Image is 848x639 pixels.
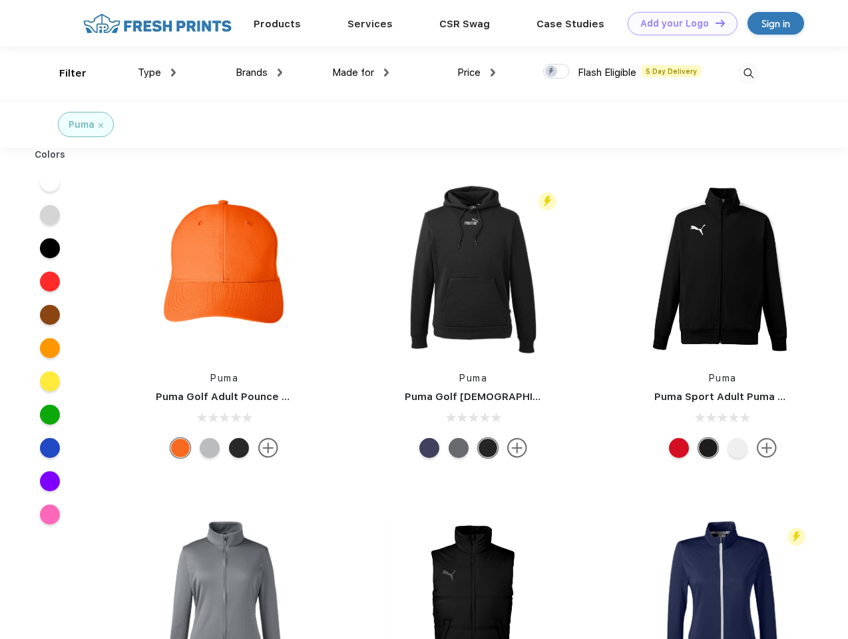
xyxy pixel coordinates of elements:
[709,373,737,383] a: Puma
[642,65,701,77] span: 5 Day Delivery
[457,67,481,79] span: Price
[200,438,220,458] div: Quarry
[491,69,495,77] img: dropdown.png
[578,67,636,79] span: Flash Eligible
[278,69,282,77] img: dropdown.png
[640,18,709,29] div: Add your Logo
[698,438,718,458] div: Puma Black
[171,69,176,77] img: dropdown.png
[716,19,725,27] img: DT
[385,181,562,358] img: func=resize&h=266
[25,148,76,162] div: Colors
[210,373,238,383] a: Puma
[634,181,811,358] img: func=resize&h=266
[747,12,804,35] a: Sign in
[138,67,161,79] span: Type
[229,438,249,458] div: Puma Black
[787,528,805,546] img: flash_active_toggle.svg
[170,438,190,458] div: Vibrant Orange
[538,192,556,210] img: flash_active_toggle.svg
[757,438,777,458] img: more.svg
[419,438,439,458] div: Peacoat
[156,391,359,403] a: Puma Golf Adult Pounce Adjustable Cap
[332,67,374,79] span: Made for
[79,12,236,35] img: fo%20logo%202.webp
[136,181,313,358] img: func=resize&h=266
[347,18,393,30] a: Services
[405,391,652,403] a: Puma Golf [DEMOGRAPHIC_DATA]' Icon Golf Polo
[449,438,469,458] div: Quiet Shade
[99,123,103,128] img: filter_cancel.svg
[507,438,527,458] img: more.svg
[69,118,95,132] div: Puma
[258,438,278,458] img: more.svg
[384,69,389,77] img: dropdown.png
[254,18,301,30] a: Products
[738,63,759,85] img: desktop_search.svg
[439,18,490,30] a: CSR Swag
[478,438,498,458] div: Puma Black
[669,438,689,458] div: High Risk Red
[236,67,268,79] span: Brands
[728,438,747,458] div: White and Quiet Shade
[761,16,790,31] div: Sign in
[59,66,87,81] div: Filter
[459,373,487,383] a: Puma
